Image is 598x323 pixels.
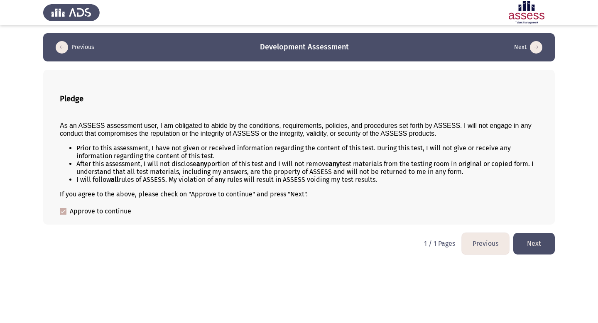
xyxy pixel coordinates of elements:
[196,160,207,168] b: any
[260,42,349,52] h3: Development Assessment
[60,190,538,198] div: If you agree to the above, please check on "Approve to continue" and press "Next".
[60,122,532,137] span: As an ASSESS assessment user, I am obligated to abide by the conditions, requirements, policies, ...
[60,94,83,103] b: Pledge
[76,176,538,184] li: I will follow rules of ASSESS. My violation of any rules will result in ASSESS voiding my test re...
[43,1,100,24] img: Assess Talent Management logo
[111,176,119,184] b: all
[76,160,538,176] li: After this assessment, I will not disclose portion of this test and I will not remove test materi...
[70,206,131,216] span: Approve to continue
[462,233,509,254] button: load previous page
[76,144,538,160] li: Prior to this assessment, I have not given or received information regarding the content of this ...
[513,233,555,254] button: load next page
[512,41,545,54] button: load next page
[498,1,555,24] img: Assessment logo of Development Assessment R1 (EN/AR)
[53,41,97,54] button: load previous page
[329,160,340,168] b: any
[424,240,455,247] p: 1 / 1 Pages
